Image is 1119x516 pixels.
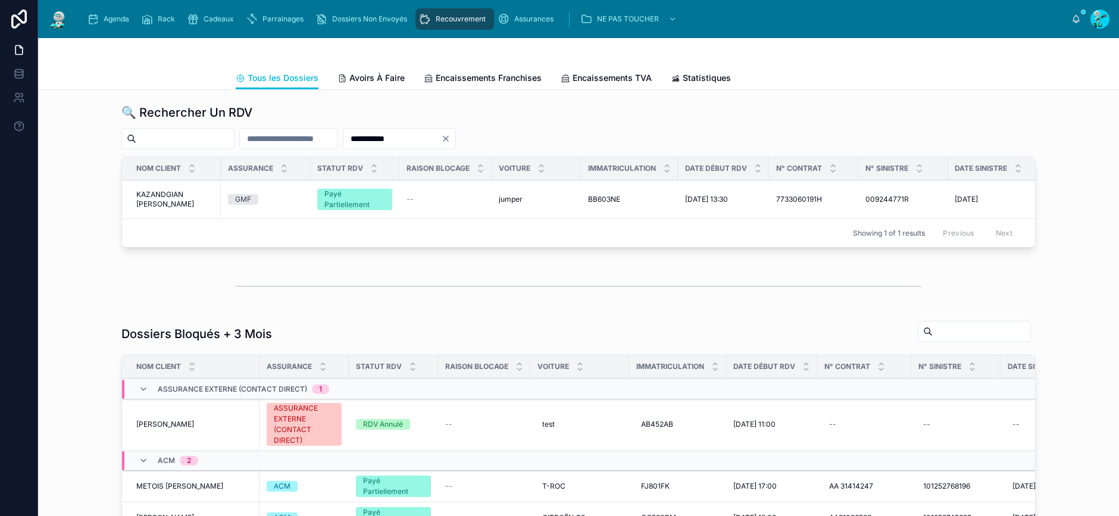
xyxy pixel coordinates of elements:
[955,195,1030,204] a: [DATE]
[136,190,214,209] a: KAZANDGIAN [PERSON_NAME]
[499,164,530,173] span: Voiture
[588,164,656,173] span: Immatriculation
[319,384,322,394] div: 1
[436,72,542,84] span: Encaissements Franchises
[407,195,485,204] a: --
[415,8,494,30] a: Recouvrement
[865,195,909,204] span: 009244771R
[183,8,242,30] a: Cadeaux
[537,477,622,496] a: T-ROC
[317,189,392,210] a: Payé Partiellement
[955,195,978,204] span: [DATE]
[923,481,970,491] span: 101252768196
[242,8,312,30] a: Parrainages
[683,72,731,84] span: Statistiques
[824,415,904,434] a: --
[445,420,452,429] span: --
[853,229,925,238] span: Showing 1 of 1 results
[349,72,405,84] span: Avoirs À Faire
[158,456,175,465] span: ACM
[136,164,181,173] span: Nom Client
[1012,420,1020,429] div: --
[542,420,555,429] span: test
[104,14,129,24] span: Agenda
[636,477,719,496] a: FJ801FK
[955,164,1007,173] span: Date Sinistre
[356,476,431,497] a: Payé Partiellement
[1008,415,1083,434] a: --
[136,362,181,371] span: Nom Client
[363,419,403,430] div: RDV Annulé
[445,420,523,429] a: --
[641,481,670,491] span: FJ801FK
[407,164,470,173] span: Raison Blocage
[236,67,318,90] a: Tous les Dossiers
[121,104,252,121] h1: 🔍 Rechercher Un RDV
[776,195,822,204] span: 7733060191H
[1008,477,1083,496] a: [DATE]
[136,420,252,429] a: [PERSON_NAME]
[776,195,851,204] a: 7733060191H
[445,481,523,491] a: --
[918,362,961,371] span: N° Sinistre
[248,72,318,84] span: Tous les Dossiers
[671,67,731,91] a: Statistiques
[733,362,795,371] span: Date Début RDV
[641,420,673,429] span: AB452AB
[514,14,554,24] span: Assurances
[187,456,191,465] div: 2
[685,164,747,173] span: Date Début RDV
[542,481,565,491] span: T-ROC
[407,195,414,204] span: --
[48,10,69,29] img: App logo
[733,481,810,491] a: [DATE] 17:00
[158,384,307,394] span: ASSURANCE EXTERNE (CONTACT DIRECT)
[685,195,762,204] a: [DATE] 13:30
[228,194,303,205] a: GMF
[83,8,137,30] a: Agenda
[317,164,363,173] span: Statut RDV
[636,415,719,434] a: AB452AB
[436,14,486,24] span: Recouvrement
[636,362,704,371] span: Immatriculation
[445,481,452,491] span: --
[588,195,620,204] span: BB603NE
[136,420,194,429] span: [PERSON_NAME]
[445,362,508,371] span: Raison Blocage
[337,67,405,91] a: Avoirs À Faire
[158,14,175,24] span: Rack
[267,362,312,371] span: Assurance
[1008,362,1060,371] span: Date Sinistre
[1012,481,1036,491] span: [DATE]
[577,8,683,30] a: NE PAS TOUCHER
[324,189,385,210] div: Payé Partiellement
[312,8,415,30] a: Dossiers Non Envoyés
[829,420,836,429] div: --
[136,481,223,491] span: METOIS [PERSON_NAME]
[137,8,183,30] a: Rack
[204,14,234,24] span: Cadeaux
[424,67,542,91] a: Encaissements Franchises
[824,362,870,371] span: N° Contrat
[733,481,777,491] span: [DATE] 17:00
[356,419,431,430] a: RDV Annulé
[363,476,424,497] div: Payé Partiellement
[685,195,728,204] span: [DATE] 13:30
[136,481,252,491] a: METOIS [PERSON_NAME]
[274,403,335,446] div: ASSURANCE EXTERNE (CONTACT DIRECT)
[79,6,1071,32] div: scrollable content
[865,195,940,204] a: 009244771R
[865,164,908,173] span: N° Sinistre
[918,477,993,496] a: 101252768196
[561,67,652,91] a: Encaissements TVA
[733,420,810,429] a: [DATE] 11:00
[332,14,407,24] span: Dossiers Non Envoyés
[267,481,342,492] a: ACM
[499,195,523,204] span: jumper
[228,164,273,173] span: Assurance
[824,477,904,496] a: AA 31414247
[588,195,671,204] a: BB603NE
[918,415,993,434] a: --
[829,481,873,491] span: AA 31414247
